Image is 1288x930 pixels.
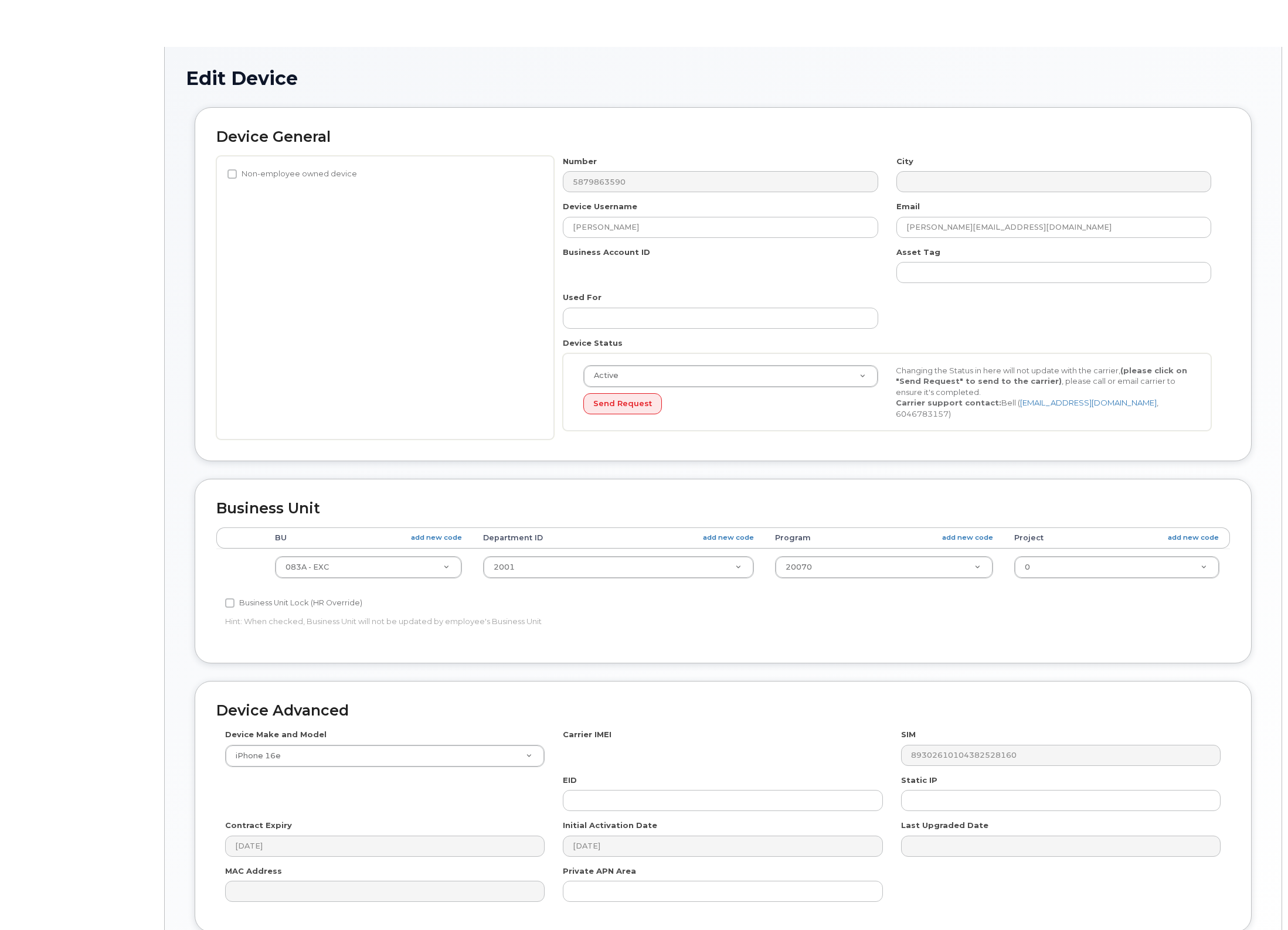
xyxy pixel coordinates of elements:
label: Email [896,201,920,212]
h2: Device Advanced [216,703,1230,719]
span: iPhone 16e [229,751,281,761]
p: Hint: When checked, Business Unit will not be updated by employee's Business Unit [225,616,883,627]
label: SIM [901,729,916,740]
div: Changing the Status in here will not update with the carrier, , please call or email carrier to e... [887,365,1199,420]
a: [EMAIL_ADDRESS][DOMAIN_NAME] [1020,398,1157,407]
a: 2001 [484,557,754,578]
label: Initial Activation Date [563,820,657,831]
label: Carrier IMEI [563,729,611,740]
h2: Business Unit [216,500,1230,517]
a: iPhone 16e [226,745,544,767]
label: Static IP [901,775,937,786]
th: Program [764,527,1004,549]
label: Non-employee owned device [227,167,357,181]
label: MAC Address [225,866,282,877]
label: Asset Tag [896,247,940,258]
label: Business Unit Lock (HR Override) [225,596,362,610]
label: Device Status [563,338,623,349]
a: add new code [942,533,993,543]
label: City [896,156,913,167]
label: EID [563,775,577,786]
span: 083A - EXC [286,563,329,571]
span: 0 [1025,563,1030,571]
label: Last Upgraded Date [901,820,988,831]
label: Number [563,156,597,167]
label: Private APN Area [563,866,636,877]
a: 0 [1015,557,1219,578]
span: Active [587,370,618,381]
a: add new code [1168,533,1219,543]
th: Project [1004,527,1230,549]
label: Device Make and Model [225,729,327,740]
h1: Edit Device [186,68,1260,88]
a: add new code [703,533,754,543]
a: add new code [411,533,462,543]
th: Department ID [473,527,765,549]
a: 20070 [776,557,993,578]
label: Device Username [563,201,637,212]
button: Send Request [583,393,662,415]
span: 20070 [786,563,812,571]
span: 2001 [494,563,515,571]
label: Used For [563,292,601,303]
h2: Device General [216,129,1230,145]
input: Non-employee owned device [227,169,237,179]
a: Active [584,366,878,387]
label: Business Account ID [563,247,650,258]
a: 083A - EXC [276,557,461,578]
label: Contract Expiry [225,820,292,831]
th: BU [264,527,473,549]
input: Business Unit Lock (HR Override) [225,598,235,608]
strong: Carrier support contact: [896,398,1001,407]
